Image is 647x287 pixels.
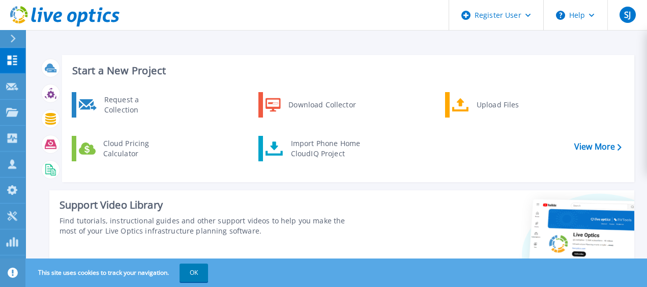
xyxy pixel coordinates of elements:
[258,92,363,118] a: Download Collector
[98,138,173,159] div: Cloud Pricing Calculator
[72,92,176,118] a: Request a Collection
[60,216,364,236] div: Find tutorials, instructional guides and other support videos to help you make the most of your L...
[99,95,173,115] div: Request a Collection
[445,92,549,118] a: Upload Files
[624,11,631,19] span: SJ
[60,198,364,212] div: Support Video Library
[28,264,208,282] span: This site uses cookies to track your navigation.
[72,65,621,76] h3: Start a New Project
[283,95,360,115] div: Download Collector
[72,136,176,161] a: Cloud Pricing Calculator
[574,142,622,152] a: View More
[286,138,365,159] div: Import Phone Home CloudIQ Project
[472,95,547,115] div: Upload Files
[180,264,208,282] button: OK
